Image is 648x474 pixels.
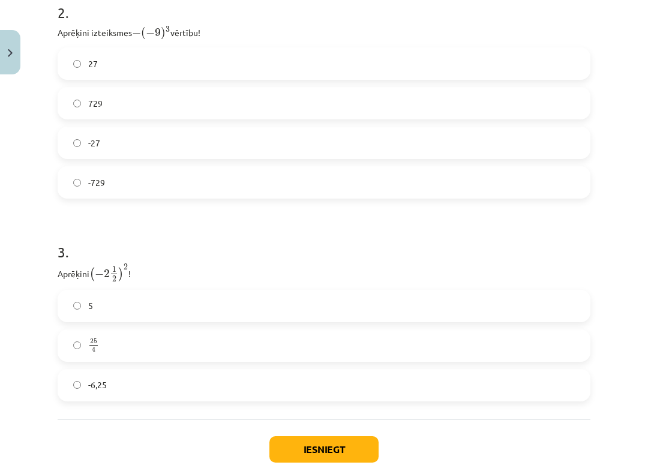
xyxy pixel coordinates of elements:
span: -6,25 [88,379,107,391]
span: ( [141,27,146,40]
input: -729 [73,179,81,187]
span: -27 [88,137,100,149]
input: 729 [73,100,81,107]
span: 2 [112,276,116,282]
span: − [95,270,104,278]
span: 729 [88,97,103,110]
span: ) [118,267,124,281]
span: 9 [155,28,161,37]
span: 25 [90,338,97,344]
span: ) [161,27,166,40]
span: ( [89,267,95,281]
input: -6,25 [73,381,81,389]
img: icon-close-lesson-0947bae3869378f0d4975bcd49f059093ad1ed9edebbc8119c70593378902aed.svg [8,49,13,57]
span: -729 [88,176,105,189]
p: Aprēķini ! [58,263,590,283]
span: 2 [124,264,128,270]
span: − [146,29,155,37]
span: 5 [88,299,93,312]
button: Iesniegt [269,436,379,463]
span: 4 [92,347,95,353]
input: 5 [73,302,81,310]
span: 3 [166,26,170,32]
input: 27 [73,60,81,68]
span: 1 [112,266,116,272]
h1: 3 . [58,223,590,260]
p: Aprēķini izteiksmes vērtību! [58,24,590,40]
span: 27 [88,58,98,70]
span: 2 [104,269,110,278]
span: − [132,29,141,37]
input: -27 [73,139,81,147]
